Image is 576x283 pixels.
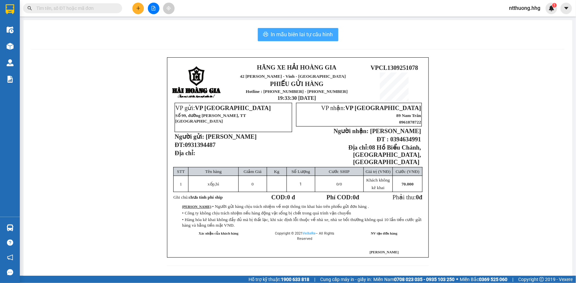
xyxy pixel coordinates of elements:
strong: ĐT : [377,136,389,143]
span: 0394634991 [390,136,421,143]
span: Ghi chú: [173,195,222,200]
span: • Người gửi hàng chịu trách nhiệm về mọi thông tin khai báo trên phiếu gửi đơn hàng . [212,204,369,209]
span: đ [419,194,422,201]
strong: 0708 023 035 - 0935 103 250 [394,277,455,282]
span: 1 [300,182,302,186]
span: Miền Nam [373,276,455,283]
strong: NV tạo đơn hàng [371,232,397,235]
span: In mẫu biên lai tự cấu hình [271,30,333,39]
img: warehouse-icon [7,26,14,33]
span: Hỗ trợ kỹ thuật: [249,276,309,283]
input: Tìm tên, số ĐT hoặc mã đơn [36,5,114,12]
button: file-add [148,3,159,14]
span: VP [GEOGRAPHIC_DATA] [195,104,271,111]
span: message [7,269,13,275]
img: solution-icon [7,76,14,83]
strong: PHIẾU GỬI HÀNG [32,36,85,42]
span: file-add [151,6,156,11]
span: 70.000 [401,182,414,186]
span: VPCL1309251078 [371,64,418,71]
span: 42 [PERSON_NAME] - Vinh - [GEOGRAPHIC_DATA] [240,74,346,79]
span: 0 [416,194,419,201]
img: logo [4,15,25,47]
span: caret-down [563,5,569,11]
span: /0 [336,182,342,186]
span: VP gửi: [175,104,271,111]
span: 42 [PERSON_NAME] - Vinh - [GEOGRAPHIC_DATA] [30,22,87,34]
span: plus [136,6,141,11]
span: 19:33:30 [DATE] [278,95,316,101]
img: warehouse-icon [7,59,14,66]
span: question-circle [7,240,13,246]
span: xốp,bì [208,182,219,186]
span: [PERSON_NAME] [370,250,399,254]
span: 0 [353,194,356,201]
span: 0961878722 [399,120,421,125]
span: 0931394487 [185,141,216,148]
span: [PERSON_NAME] [370,127,421,134]
strong: Xác nhận của khách hàng [199,232,239,235]
span: Kg [274,169,279,174]
span: ⚪️ [456,278,458,281]
span: VPCL1309251070 [92,24,139,31]
span: ntthuong.hhg [504,4,546,12]
strong: 08 Hồ Biểu Chánh, [GEOGRAPHIC_DATA], [GEOGRAPHIC_DATA] [353,144,421,165]
img: logo-vxr [6,4,14,14]
span: Số 99, đường [PERSON_NAME], TT [GEOGRAPHIC_DATA] [175,113,246,124]
strong: Hotline : [PHONE_NUMBER] - [PHONE_NUMBER] [28,44,88,54]
strong: Hotline : [PHONE_NUMBER] - [PHONE_NUMBER] [246,89,348,94]
a: VeXeRe [303,231,316,236]
span: Phải thu: [392,194,422,201]
span: search [27,6,32,11]
span: | [512,276,513,283]
strong: Phí COD: đ [326,194,359,201]
span: [PERSON_NAME] [206,133,256,140]
span: chưa tính phí ship [189,195,223,200]
span: 0 [252,182,254,186]
strong: HÃNG XE HẢI HOÀNG GIA [38,7,79,21]
button: printerIn mẫu biên lai tự cấu hình [258,28,338,41]
span: : [182,205,369,209]
img: logo [172,66,221,99]
img: warehouse-icon [7,43,14,50]
span: | [314,276,315,283]
span: Giảm Giá [244,169,261,174]
strong: Người gửi: [175,133,204,140]
span: Cước (VNĐ) [396,169,420,174]
span: Miền Bắc [460,276,507,283]
span: Cước SHIP [329,169,350,174]
span: • Hàng hóa kê khai không đầy đủ mà bị thất lạc, khi xác định lỗi thuộc về nhà xe, nhà xe bồi thườ... [182,217,422,228]
span: 1 [553,3,556,8]
span: Địa chỉ: [175,150,195,156]
strong: ĐT: [175,141,216,148]
button: plus [132,3,144,14]
strong: Địa chỉ: [349,144,369,151]
span: Số Lượng [291,169,310,174]
span: notification [7,254,13,261]
span: • Công ty không chịu trách nhiệm nếu hàng động vật sống bị chết trong quá trình vận chuyển [182,211,351,215]
strong: Người nhận: [334,127,369,134]
strong: 0369 525 060 [479,277,507,282]
strong: HÃNG XE HẢI HOÀNG GIA [257,64,337,71]
button: aim [163,3,175,14]
img: warehouse-icon [7,224,14,231]
span: 89 Nam Trân [396,113,421,118]
span: copyright [539,277,544,282]
img: icon-new-feature [549,5,555,11]
strong: COD: [271,194,295,201]
span: 1 [180,182,182,186]
strong: PHIẾU GỬI HÀNG [270,80,323,87]
button: caret-down [560,3,572,14]
span: Giá trị (VNĐ) [366,169,391,174]
strong: 1900 633 818 [281,277,309,282]
span: Khách không kê khai [366,178,390,190]
span: Tên hàng [205,169,222,174]
span: VP [GEOGRAPHIC_DATA] [345,104,421,111]
span: aim [166,6,171,11]
span: Cung cấp máy in - giấy in: [320,276,372,283]
span: printer [263,32,268,38]
span: VP nhận: [321,104,421,111]
span: 0 [336,182,339,186]
span: 0 đ [287,194,295,201]
sup: 1 [552,3,557,8]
